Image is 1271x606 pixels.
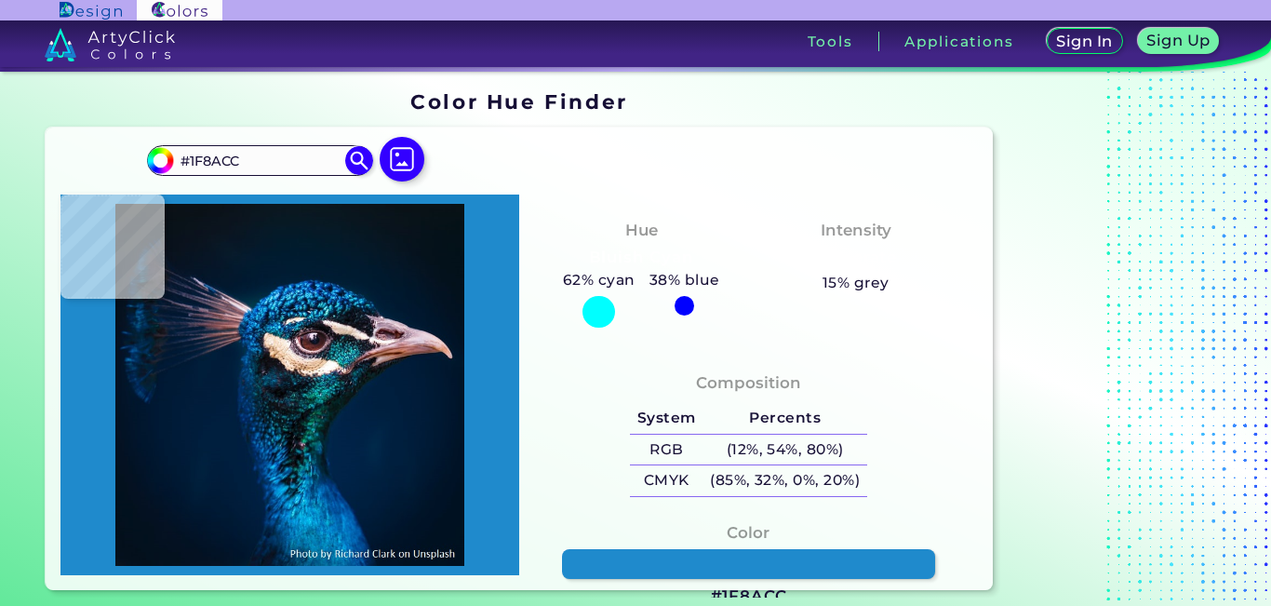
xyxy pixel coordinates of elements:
[555,268,642,292] h5: 62% cyan
[642,268,727,292] h5: 38% blue
[696,370,801,397] h4: Composition
[70,204,510,567] img: img_pavlin.jpg
[1149,34,1207,47] h5: Sign Up
[380,137,424,182] img: icon picture
[1059,34,1110,48] h5: Sign In
[174,148,347,173] input: type color..
[702,435,866,465] h5: (12%, 54%, 80%)
[45,28,176,61] img: logo_artyclick_colors_white.svg
[821,217,891,244] h4: Intensity
[625,217,658,244] h4: Hue
[1142,30,1216,53] a: Sign Up
[808,34,853,48] h3: Tools
[702,465,866,496] h5: (85%, 32%, 0%, 20%)
[60,2,122,20] img: ArtyClick Design logo
[1000,84,1233,599] iframe: Advertisement
[410,88,627,115] h1: Color Hue Finder
[630,403,702,434] h5: System
[581,247,702,269] h3: Bluish Cyan
[345,146,373,174] img: icon search
[904,34,1013,48] h3: Applications
[1050,30,1119,53] a: Sign In
[727,519,769,546] h4: Color
[823,271,890,295] h5: 15% grey
[807,247,905,269] h3: Moderate
[630,465,702,496] h5: CMYK
[630,435,702,465] h5: RGB
[702,403,866,434] h5: Percents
